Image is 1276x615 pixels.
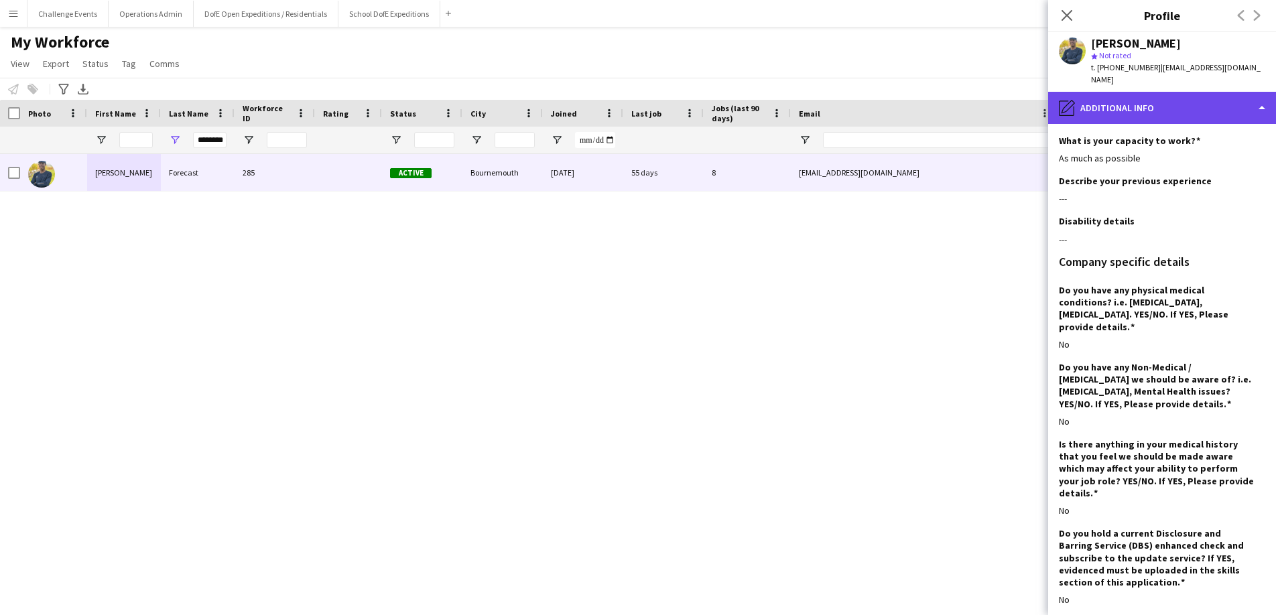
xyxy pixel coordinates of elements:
[243,134,255,146] button: Open Filter Menu
[323,109,348,119] span: Rating
[1048,7,1276,24] h3: Profile
[43,58,69,70] span: Export
[1059,135,1200,147] h3: What is your capacity to work?
[56,81,72,97] app-action-btn: Advanced filters
[267,132,307,148] input: Workforce ID Filter Input
[5,55,35,72] a: View
[1091,38,1181,50] div: [PERSON_NAME]
[390,168,432,178] span: Active
[543,154,623,191] div: [DATE]
[27,1,109,27] button: Challenge Events
[122,58,136,70] span: Tag
[75,81,91,97] app-action-btn: Export XLSX
[169,109,208,119] span: Last Name
[11,32,109,52] span: My Workforce
[470,109,486,119] span: City
[575,132,615,148] input: Joined Filter Input
[390,134,402,146] button: Open Filter Menu
[799,134,811,146] button: Open Filter Menu
[1059,215,1135,227] h3: Disability details
[462,154,543,191] div: Bournemouth
[161,154,235,191] div: Forecast
[109,1,194,27] button: Operations Admin
[799,109,820,119] span: Email
[338,1,440,27] button: School DofE Expeditions
[1091,62,1161,72] span: t. [PHONE_NUMBER]
[1059,594,1265,606] div: No
[1059,175,1212,187] h3: Describe your previous experience
[1048,92,1276,124] div: Additional info
[77,55,114,72] a: Status
[1059,438,1255,499] h3: Is there anything in your medical history that you feel we should be made aware which may affect ...
[11,58,29,70] span: View
[87,154,161,191] div: [PERSON_NAME]
[1059,415,1265,427] div: No
[704,154,791,191] div: 8
[235,154,315,191] div: 285
[95,134,107,146] button: Open Filter Menu
[169,134,181,146] button: Open Filter Menu
[119,132,153,148] input: First Name Filter Input
[95,109,136,119] span: First Name
[823,132,1051,148] input: Email Filter Input
[243,103,291,123] span: Workforce ID
[414,132,454,148] input: Status Filter Input
[551,134,563,146] button: Open Filter Menu
[791,154,1059,191] div: [EMAIL_ADDRESS][DOMAIN_NAME]
[193,132,227,148] input: Last Name Filter Input
[149,58,180,70] span: Comms
[28,109,51,119] span: Photo
[82,58,109,70] span: Status
[470,134,483,146] button: Open Filter Menu
[551,109,577,119] span: Joined
[1059,233,1265,245] div: ---
[1059,192,1265,204] div: ---
[631,109,661,119] span: Last job
[1059,338,1265,350] div: No
[1059,361,1255,410] h3: Do you have any Non-Medical / [MEDICAL_DATA] we should be aware of? i.e. [MEDICAL_DATA], Mental H...
[390,109,416,119] span: Status
[1059,504,1265,517] div: No
[194,1,338,27] button: DofE Open Expeditions / Residentials
[28,161,55,188] img: Chris Forecast
[712,103,767,123] span: Jobs (last 90 days)
[117,55,141,72] a: Tag
[1059,152,1265,164] div: As much as possible
[1099,50,1131,60] span: Not rated
[1059,284,1255,333] h3: Do you have any physical medical conditions? i.e. [MEDICAL_DATA], [MEDICAL_DATA]. YES/NO. If YES,...
[1091,62,1261,84] span: | [EMAIL_ADDRESS][DOMAIN_NAME]
[144,55,185,72] a: Comms
[1059,256,1190,268] h3: Company specific details
[495,132,535,148] input: City Filter Input
[623,154,704,191] div: 55 days
[38,55,74,72] a: Export
[1059,527,1255,588] h3: Do you hold a current Disclosure and Barring Service (DBS) enhanced check and subscribe to the up...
